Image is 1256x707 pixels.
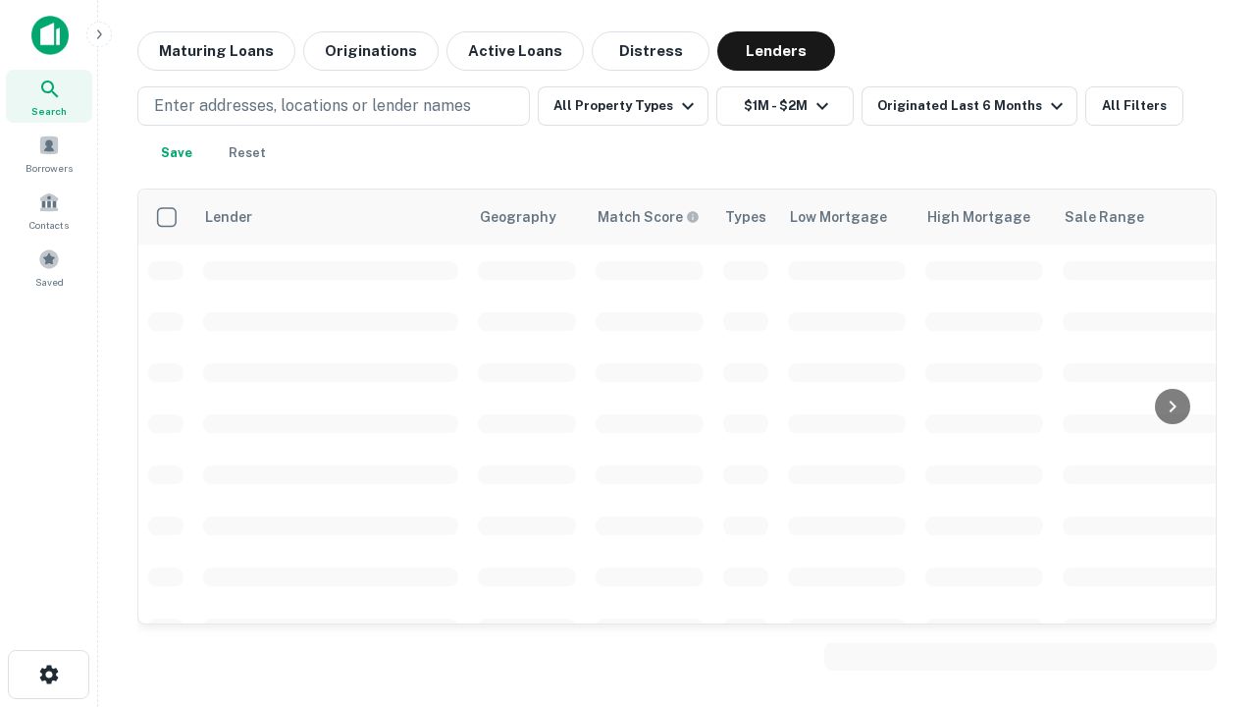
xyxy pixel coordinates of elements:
th: Geography [468,190,586,245]
button: $1M - $2M [716,86,854,126]
div: Types [725,205,766,229]
th: Lender [193,190,468,245]
div: High Mortgage [927,205,1030,229]
button: All Filters [1085,86,1183,126]
div: Lender [205,205,252,229]
button: Reset [216,134,279,173]
button: Save your search to get updates of matches that match your search criteria. [145,134,208,173]
span: Saved [35,274,64,290]
div: Originated Last 6 Months [877,94,1069,118]
h6: Match Score [598,206,696,228]
a: Contacts [6,184,92,237]
img: capitalize-icon.png [31,16,69,55]
span: Search [31,103,67,119]
p: Enter addresses, locations or lender names [154,94,471,118]
div: Geography [480,205,556,229]
button: Lenders [717,31,835,71]
button: Distress [592,31,709,71]
th: High Mortgage [916,190,1053,245]
button: Originated Last 6 Months [862,86,1077,126]
a: Borrowers [6,127,92,180]
button: Maturing Loans [137,31,295,71]
th: Types [713,190,778,245]
button: Originations [303,31,439,71]
div: Sale Range [1065,205,1144,229]
span: Contacts [29,217,69,233]
button: Active Loans [446,31,584,71]
a: Search [6,70,92,123]
th: Capitalize uses an advanced AI algorithm to match your search with the best lender. The match sco... [586,190,713,245]
span: Borrowers [26,160,73,176]
iframe: Chat Widget [1158,487,1256,581]
th: Low Mortgage [778,190,916,245]
div: Low Mortgage [790,205,887,229]
button: All Property Types [538,86,708,126]
button: Enter addresses, locations or lender names [137,86,530,126]
th: Sale Range [1053,190,1230,245]
div: Capitalize uses an advanced AI algorithm to match your search with the best lender. The match sco... [598,206,700,228]
a: Saved [6,241,92,294]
